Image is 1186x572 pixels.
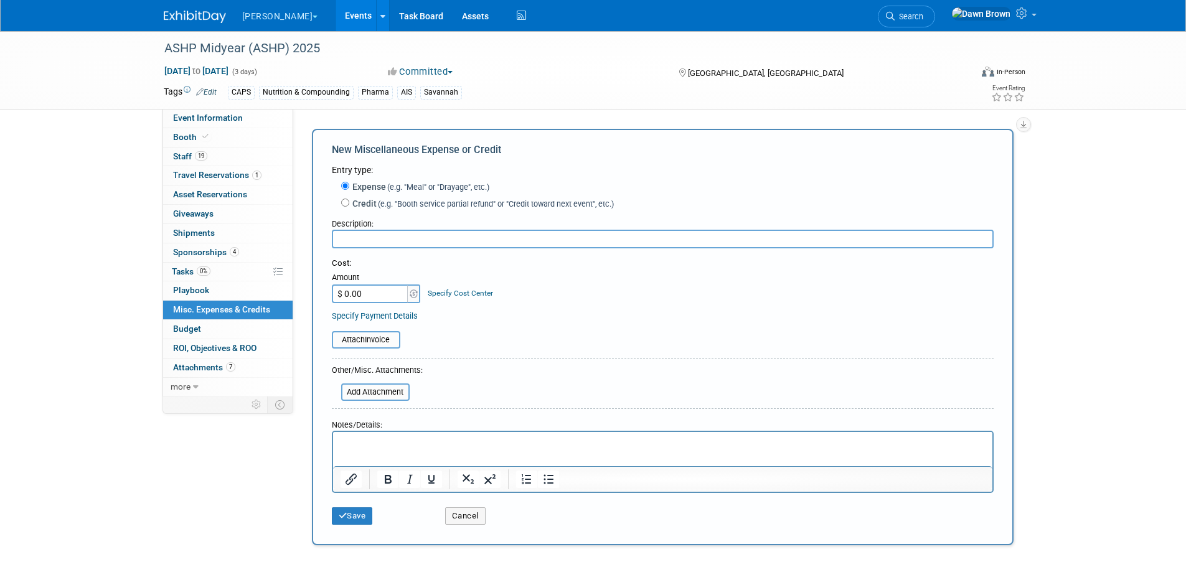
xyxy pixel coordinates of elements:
a: Specify Payment Details [332,311,418,321]
a: Attachments7 [163,359,293,377]
span: more [171,382,191,391]
button: Insert/edit link [341,471,362,488]
div: In-Person [996,67,1025,77]
div: Savannah [420,86,462,99]
span: Misc. Expenses & Credits [173,304,270,314]
span: [DATE] [DATE] [164,65,229,77]
a: Sponsorships4 [163,243,293,262]
i: Booth reservation complete [202,133,209,140]
span: (3 days) [231,68,257,76]
a: Event Information [163,109,293,128]
a: Misc. Expenses & Credits [163,301,293,319]
td: Personalize Event Tab Strip [246,396,268,413]
a: Budget [163,320,293,339]
span: (e.g. "Booth service partial refund" or "Credit toward next event", etc.) [377,199,614,209]
a: Staff19 [163,148,293,166]
span: ROI, Objectives & ROO [173,343,256,353]
span: 1 [252,171,261,180]
span: Attachments [173,362,235,372]
span: Event Information [173,113,243,123]
span: 4 [230,247,239,256]
button: Committed [384,65,458,78]
button: Underline [421,471,442,488]
a: Travel Reservations1 [163,166,293,185]
div: Nutrition & Compounding [259,86,354,99]
span: Sponsorships [173,247,239,257]
span: Giveaways [173,209,214,218]
div: Notes/Details: [332,414,994,431]
a: more [163,378,293,396]
img: Format-Inperson.png [982,67,994,77]
button: Subscript [458,471,479,488]
img: ExhibitDay [164,11,226,23]
button: Superscript [479,471,501,488]
div: AIS [397,86,416,99]
a: Shipments [163,224,293,243]
button: Cancel [445,507,486,525]
span: Playbook [173,285,209,295]
div: Event Format [898,65,1026,83]
img: Dawn Brown [951,7,1011,21]
span: (e.g. "Meal" or "Drayage", etc.) [386,182,489,192]
div: Pharma [358,86,393,99]
span: [GEOGRAPHIC_DATA], [GEOGRAPHIC_DATA] [688,68,844,78]
a: Specify Cost Center [428,289,493,298]
span: Booth [173,132,211,142]
td: Tags [164,85,217,100]
label: Credit [349,197,614,210]
a: Booth [163,128,293,147]
div: ASHP Midyear (ASHP) 2025 [160,37,953,60]
a: ROI, Objectives & ROO [163,339,293,358]
label: Expense [349,181,489,193]
span: Search [895,12,923,21]
span: 7 [226,362,235,372]
div: Cost: [332,258,994,270]
button: Save [332,507,373,525]
button: Italic [399,471,420,488]
span: Tasks [172,266,210,276]
a: Search [878,6,935,27]
span: 19 [195,151,207,161]
span: Shipments [173,228,215,238]
button: Bullet list [538,471,559,488]
span: to [191,66,202,76]
a: Edit [196,88,217,96]
span: Travel Reservations [173,170,261,180]
span: 0% [197,266,210,276]
div: Other/Misc. Attachments: [332,365,423,379]
iframe: Rich Text Area [333,432,992,466]
a: Asset Reservations [163,185,293,204]
div: Event Rating [991,85,1025,91]
div: New Miscellaneous Expense or Credit [332,143,994,164]
td: Toggle Event Tabs [267,396,293,413]
span: Staff [173,151,207,161]
button: Numbered list [516,471,537,488]
a: Giveaways [163,205,293,223]
span: Asset Reservations [173,189,247,199]
div: Entry type: [332,164,994,176]
span: Budget [173,324,201,334]
div: CAPS [228,86,255,99]
div: Description: [332,213,994,230]
button: Bold [377,471,398,488]
a: Playbook [163,281,293,300]
div: Amount [332,272,422,284]
a: Tasks0% [163,263,293,281]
